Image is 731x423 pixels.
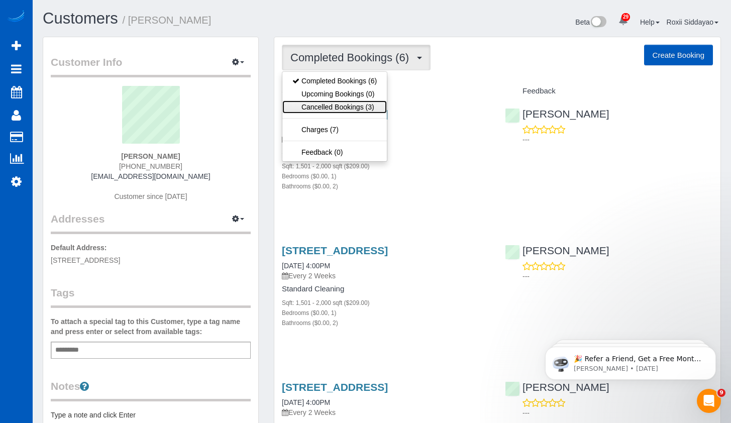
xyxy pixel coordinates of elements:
span: 29 [621,13,630,21]
a: [PERSON_NAME] [505,108,609,120]
small: Sqft: 1,501 - 2,000 sqft ($209.00) [282,163,370,170]
a: Beta [575,18,606,26]
a: [STREET_ADDRESS] [282,245,388,256]
span: Customer since [DATE] [114,192,187,200]
a: [DATE] 4:00PM [282,262,330,270]
img: New interface [590,16,606,29]
small: Bathrooms ($0.00, 2) [282,320,338,327]
a: 29 [613,10,633,32]
span: [STREET_ADDRESS] [51,256,120,264]
a: [DATE] 4:00PM [282,398,330,406]
button: Create Booking [644,45,713,66]
a: Charges (7) [282,123,387,136]
legend: Tags [51,285,251,308]
img: Automaid Logo [6,10,26,24]
a: Customers [43,10,118,27]
legend: Customer Info [51,55,251,77]
a: Upcoming Bookings (0) [282,87,387,100]
a: Roxii Siddayao [667,18,718,26]
h4: Feedback [505,87,713,95]
a: [PERSON_NAME] [505,245,609,256]
p: Every 2 Weeks [282,407,490,417]
iframe: Intercom notifications message [530,326,731,396]
h4: Standard Cleaning [282,285,490,293]
a: Help [640,18,660,26]
button: Completed Bookings (6) [282,45,431,70]
pre: Type a note and click Enter [51,410,251,420]
a: [STREET_ADDRESS] [282,381,388,393]
iframe: Intercom live chat [697,389,721,413]
small: / [PERSON_NAME] [123,15,212,26]
a: Feedback (0) [282,146,387,159]
strong: [PERSON_NAME] [121,152,180,160]
small: Sqft: 1,501 - 2,000 sqft ($209.00) [282,299,370,306]
label: Default Address: [51,243,107,253]
span: [PHONE_NUMBER] [119,162,182,170]
label: To attach a special tag to this Customer, type a tag name and press enter or select from availabl... [51,316,251,337]
p: --- [523,271,713,281]
small: Bathrooms ($0.00, 2) [282,183,338,190]
a: [EMAIL_ADDRESS][DOMAIN_NAME] [91,172,210,180]
p: Every 2 Weeks [282,271,490,281]
a: Completed Bookings (6) [282,74,387,87]
span: 9 [717,389,725,397]
span: Completed Bookings (6) [290,51,414,64]
legend: Notes [51,379,251,401]
small: Bedrooms ($0.00, 1) [282,309,336,316]
small: Bedrooms ($0.00, 1) [282,173,336,180]
p: --- [523,135,713,145]
a: Cancelled Bookings (3) [282,100,387,114]
p: --- [523,408,713,418]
